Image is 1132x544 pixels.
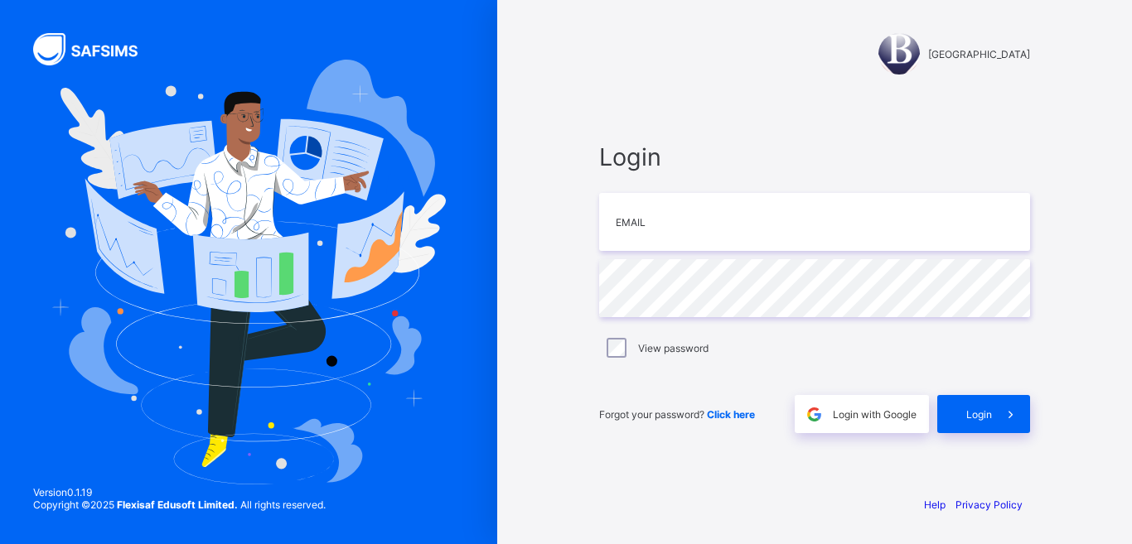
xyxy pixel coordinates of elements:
span: Login [599,142,1030,171]
a: Click here [707,408,755,421]
span: Forgot your password? [599,408,755,421]
a: Privacy Policy [955,498,1023,511]
span: [GEOGRAPHIC_DATA] [928,48,1030,60]
span: Login with Google [833,408,917,421]
img: SAFSIMS Logo [33,33,157,65]
label: View password [638,342,709,354]
img: google.396cfc9801f0270233282035f929180a.svg [805,405,824,424]
strong: Flexisaf Edusoft Limited. [117,498,238,511]
span: Version 0.1.19 [33,486,326,498]
span: Login [966,408,992,421]
img: Hero Image [51,60,446,484]
a: Help [924,498,946,511]
span: Copyright © 2025 All rights reserved. [33,498,326,511]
